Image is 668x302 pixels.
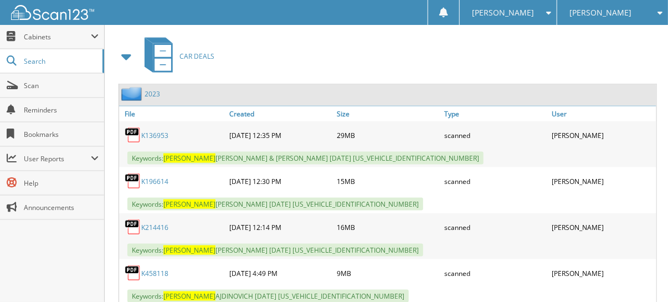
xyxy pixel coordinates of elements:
div: [PERSON_NAME] [549,124,656,146]
a: K196614 [141,177,168,186]
iframe: Chat Widget [613,249,668,302]
span: CAR DEALS [179,52,214,61]
span: [PERSON_NAME] [163,153,215,163]
img: PDF.png [125,173,141,190]
div: [PERSON_NAME] [549,170,656,192]
div: [DATE] 12:35 PM [227,124,334,146]
a: File [119,106,227,121]
span: Keywords: [PERSON_NAME] [DATE] [US_VEHICLE_IDENTIFICATION_NUMBER] [127,198,423,211]
div: [PERSON_NAME] [549,216,656,238]
a: 2023 [145,89,160,99]
div: [PERSON_NAME] [549,262,656,284]
img: scan123-logo-white.svg [11,5,94,20]
a: Size [334,106,441,121]
a: K214416 [141,223,168,232]
div: 9MB [334,262,441,284]
span: Cabinets [24,32,91,42]
div: [DATE] 4:49 PM [227,262,334,284]
span: [PERSON_NAME] [163,291,215,301]
span: [PERSON_NAME] [472,9,534,16]
a: User [549,106,656,121]
span: [PERSON_NAME] [163,199,215,209]
div: 15MB [334,170,441,192]
span: Help [24,178,99,188]
a: K136953 [141,131,168,140]
span: Reminders [24,105,99,115]
div: [DATE] 12:14 PM [227,216,334,238]
span: Keywords: [PERSON_NAME] & [PERSON_NAME] [DATE] [US_VEHICLE_IDENTIFICATION_NUMBER] [127,152,484,165]
div: 29MB [334,124,441,146]
div: scanned [441,170,549,192]
div: scanned [441,216,549,238]
span: [PERSON_NAME] [163,245,215,255]
img: PDF.png [125,265,141,281]
a: Type [441,106,549,121]
div: [DATE] 12:30 PM [227,170,334,192]
img: folder2.png [121,87,145,101]
div: 16MB [334,216,441,238]
div: scanned [441,124,549,146]
div: scanned [441,262,549,284]
a: K458118 [141,269,168,278]
span: [PERSON_NAME] [569,9,631,16]
span: User Reports [24,154,91,163]
span: Bookmarks [24,130,99,139]
span: Announcements [24,203,99,212]
img: PDF.png [125,219,141,236]
span: Scan [24,81,99,90]
a: Created [227,106,334,121]
img: PDF.png [125,127,141,144]
a: CAR DEALS [138,34,214,78]
span: Search [24,57,97,66]
span: Keywords: [PERSON_NAME] [DATE] [US_VEHICLE_IDENTIFICATION_NUMBER] [127,244,423,257]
